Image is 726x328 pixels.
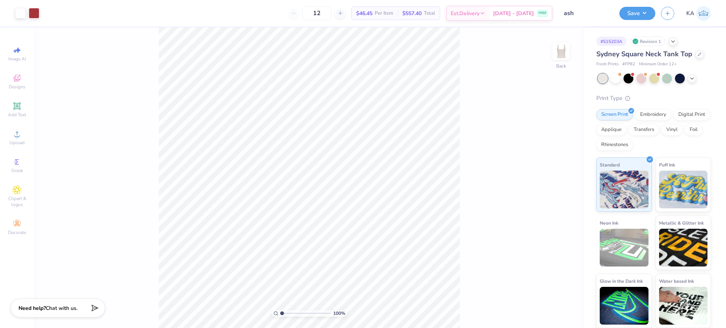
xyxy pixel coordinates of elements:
span: Designs [9,84,25,90]
img: Metallic & Glitter Ink [659,229,708,266]
div: Rhinestones [596,139,633,151]
div: Screen Print [596,109,633,120]
img: Neon Ink [600,229,648,266]
strong: Need help? [19,305,46,312]
span: Glow in the Dark Ink [600,277,643,285]
span: $557.40 [402,9,422,17]
span: Clipart & logos [4,196,30,208]
span: Est. Delivery [451,9,479,17]
span: Decorate [8,229,26,236]
div: Transfers [629,124,659,136]
input: – – [302,6,332,20]
div: Embroidery [635,109,671,120]
div: Print Type [596,94,711,103]
span: Metallic & Glitter Ink [659,219,704,227]
span: Minimum Order: 12 + [639,61,677,68]
img: Glow in the Dark Ink [600,287,648,325]
div: Digital Print [673,109,710,120]
span: Puff Ink [659,161,675,169]
span: Fresh Prints [596,61,619,68]
span: 100 % [333,310,345,317]
img: Water based Ink [659,287,708,325]
span: Image AI [8,56,26,62]
img: Back [554,44,569,59]
div: Revision 1 [630,37,665,46]
div: Vinyl [661,124,683,136]
span: # FP82 [622,61,635,68]
span: Water based Ink [659,277,694,285]
span: FREE [538,11,546,16]
div: Applique [596,124,627,136]
span: Sydney Square Neck Tank Top [596,49,692,59]
span: Neon Ink [600,219,618,227]
span: Standard [600,161,620,169]
span: Upload [9,140,25,146]
img: Standard [600,171,648,208]
img: Puff Ink [659,171,708,208]
span: KA [686,9,694,18]
span: Chat with us. [46,305,78,312]
span: Add Text [8,112,26,118]
img: Kate Agsalon [696,6,711,21]
button: Save [619,7,655,20]
div: Back [556,63,566,69]
div: Foil [685,124,703,136]
span: [DATE] - [DATE] [493,9,534,17]
span: $46.45 [356,9,372,17]
input: Untitled Design [558,6,614,21]
span: Per Item [375,9,393,17]
span: Total [424,9,435,17]
a: KA [686,6,711,21]
span: Greek [11,168,23,174]
div: # 515203A [596,37,627,46]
